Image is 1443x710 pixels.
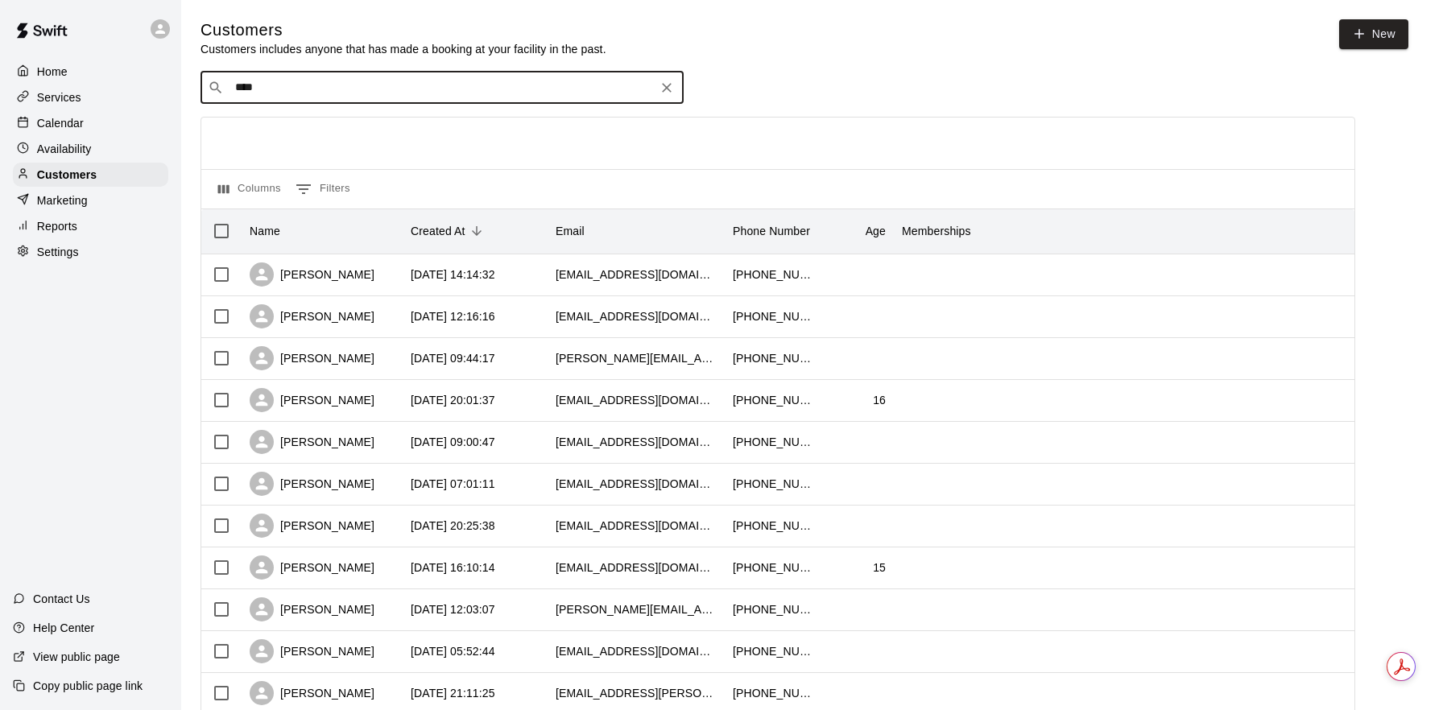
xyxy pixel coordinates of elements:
h5: Customers [201,19,606,41]
a: Home [13,60,168,84]
div: [PERSON_NAME] [250,681,374,705]
div: +16124377118 [733,350,813,366]
div: [PERSON_NAME] [250,514,374,538]
div: Search customers by name or email [201,72,684,104]
div: Name [250,208,280,254]
div: 16 [873,392,886,408]
div: jb1200498@gmail.com [556,392,717,408]
div: [PERSON_NAME] [250,597,374,621]
div: 2025-08-02 12:03:07 [411,601,495,617]
div: 2025-08-04 07:01:11 [411,476,495,492]
a: Availability [13,137,168,161]
div: jennysharplynn@yahoo.com [556,266,717,283]
div: ostromangela@gmail.com [556,643,717,659]
div: +12027170234 [733,308,813,324]
div: 2025-08-02 05:52:44 [411,643,495,659]
div: Email [556,208,585,254]
div: [PERSON_NAME] [250,388,374,412]
button: Select columns [214,176,285,202]
div: +17013882277 [733,643,813,659]
div: [PERSON_NAME] [250,262,374,287]
div: katiesmiles_2000@yahoo.com [556,476,717,492]
button: Clear [655,76,678,99]
p: Settings [37,244,79,260]
a: Settings [13,240,168,264]
div: 2025-08-09 14:14:32 [411,266,495,283]
button: Sort [465,220,488,242]
div: 2025-08-03 16:10:14 [411,559,495,576]
p: Services [37,89,81,105]
a: Services [13,85,168,109]
a: Marketing [13,188,168,213]
div: +17632329501 [733,434,813,450]
div: Email [548,208,725,254]
div: Name [242,208,403,254]
div: 15 [873,559,886,576]
div: Age [866,208,886,254]
div: Memberships [894,208,1135,254]
div: [PERSON_NAME] [250,430,374,454]
div: [PERSON_NAME] [250,304,374,328]
div: Phone Number [733,208,810,254]
p: Marketing [37,192,88,208]
div: michelle.torguson1@gmail.com [556,350,717,366]
p: Customers [37,167,97,183]
p: Customers includes anyone that has made a booking at your facility in the past. [201,41,606,57]
p: Reports [37,218,77,234]
div: +16123098459 [733,266,813,283]
button: Show filters [291,176,354,202]
div: 2025-08-03 20:25:38 [411,518,495,534]
a: Customers [13,163,168,187]
a: New [1339,19,1408,49]
div: [PERSON_NAME] [250,639,374,663]
div: [PERSON_NAME] [250,472,374,496]
div: +19528182724 [733,392,813,408]
p: Copy public page link [33,678,143,694]
div: mswanson1981@aol.com [556,559,717,576]
div: 2025-07-31 21:11:25 [411,685,495,701]
div: 2025-08-08 12:16:16 [411,308,495,324]
a: Reports [13,214,168,238]
div: +16125189523 [733,685,813,701]
div: 2025-08-07 09:44:17 [411,350,495,366]
div: [PERSON_NAME] [250,346,374,370]
div: Created At [411,208,465,254]
div: +16513243235 [733,476,813,492]
div: Age [821,208,894,254]
div: jessica.fralish@gmail.com [556,601,717,617]
div: 2025-08-05 09:00:47 [411,434,495,450]
p: Help Center [33,620,94,636]
div: +19522399832 [733,559,813,576]
p: Availability [37,141,92,157]
p: View public page [33,649,120,665]
a: Calendar [13,111,168,135]
div: bjgmongeau@gmail.com [556,434,717,450]
div: 2025-08-05 20:01:37 [411,392,495,408]
div: Created At [403,208,548,254]
div: +16129634701 [733,518,813,534]
p: Home [37,64,68,80]
div: bbadois@gmail.com [556,518,717,534]
div: Phone Number [725,208,821,254]
div: pat.stadler@gmail.com [556,685,717,701]
div: chelsealegallaw@gmail.com [556,308,717,324]
p: Calendar [37,115,84,131]
div: Memberships [902,208,971,254]
p: Contact Us [33,591,90,607]
div: +15073278390 [733,601,813,617]
div: [PERSON_NAME] [250,555,374,580]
